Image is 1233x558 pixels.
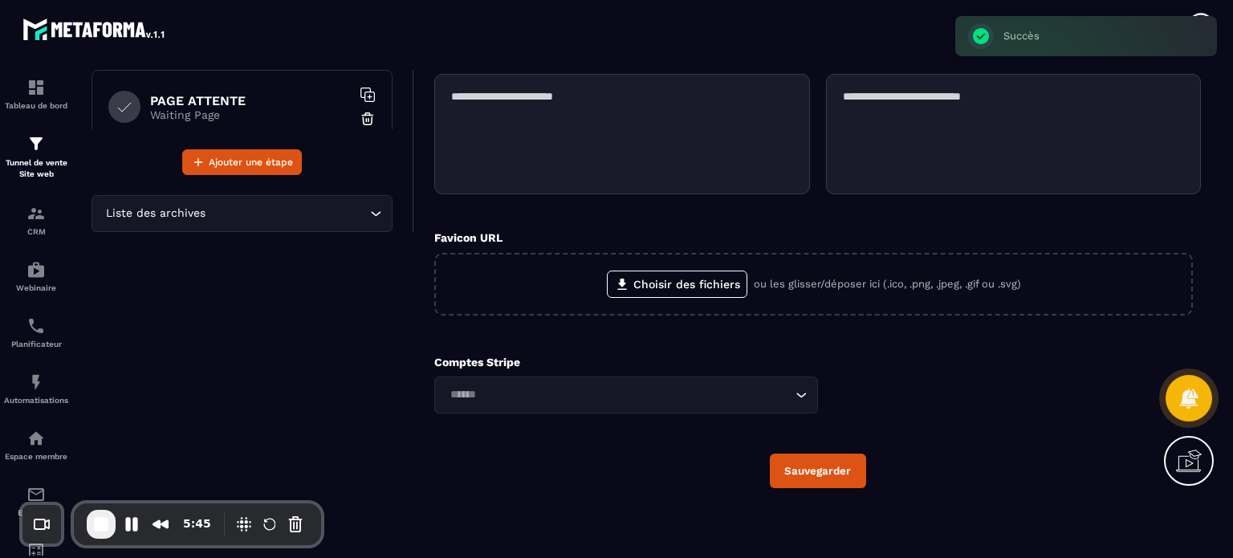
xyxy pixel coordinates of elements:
[754,277,1021,291] p: ou les glisser/déposer ici (.ico, .png, .jpeg, .gif ou .svg)
[4,66,68,122] a: formationformationTableau de bord
[434,377,818,413] div: Search for option
[92,195,393,232] div: Search for option
[4,473,68,529] a: emailemailE-mailing
[445,386,791,404] input: Search for option
[4,192,68,248] a: formationformationCRM
[150,93,351,108] h6: PAGE ATTENTE
[607,271,747,298] label: Choisir des fichiers
[26,134,46,153] img: formation
[26,485,46,504] img: email
[770,454,866,488] button: Sauvegarder
[26,260,46,279] img: automations
[434,231,503,244] label: Favicon URL
[102,205,209,222] span: Liste des archives
[434,356,818,369] p: Comptes Stripe
[26,78,46,97] img: formation
[4,157,68,180] p: Tunnel de vente Site web
[150,108,351,121] p: Waiting Page
[26,204,46,223] img: formation
[4,304,68,360] a: schedulerschedulerPlanificateur
[26,316,46,336] img: scheduler
[4,340,68,348] p: Planificateur
[4,360,68,417] a: automationsautomationsAutomatisations
[4,122,68,192] a: formationformationTunnel de vente Site web
[4,417,68,473] a: automationsautomationsEspace membre
[26,373,46,392] img: automations
[4,227,68,236] p: CRM
[4,248,68,304] a: automationsautomationsWebinaire
[4,101,68,110] p: Tableau de bord
[360,111,376,127] img: trash
[26,429,46,448] img: automations
[209,205,366,222] input: Search for option
[209,154,293,170] span: Ajouter une étape
[4,396,68,405] p: Automatisations
[4,508,68,517] p: E-mailing
[4,452,68,461] p: Espace membre
[4,283,68,292] p: Webinaire
[182,149,302,175] button: Ajouter une étape
[22,14,167,43] img: logo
